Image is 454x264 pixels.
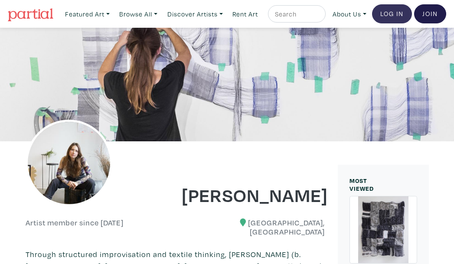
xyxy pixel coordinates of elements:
a: Discover Artists [163,5,227,23]
img: phpThumb.php [26,120,112,206]
a: Featured Art [61,5,114,23]
a: Join [414,4,446,23]
h1: [PERSON_NAME] [182,183,325,206]
h6: Artist member since [DATE] [26,218,124,228]
a: About Us [329,5,370,23]
h6: [GEOGRAPHIC_DATA], [GEOGRAPHIC_DATA] [182,218,325,237]
input: Search [274,9,317,20]
a: Browse All [115,5,161,23]
small: MOST VIEWED [349,176,374,192]
a: Rent Art [229,5,262,23]
a: Log In [372,4,412,23]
